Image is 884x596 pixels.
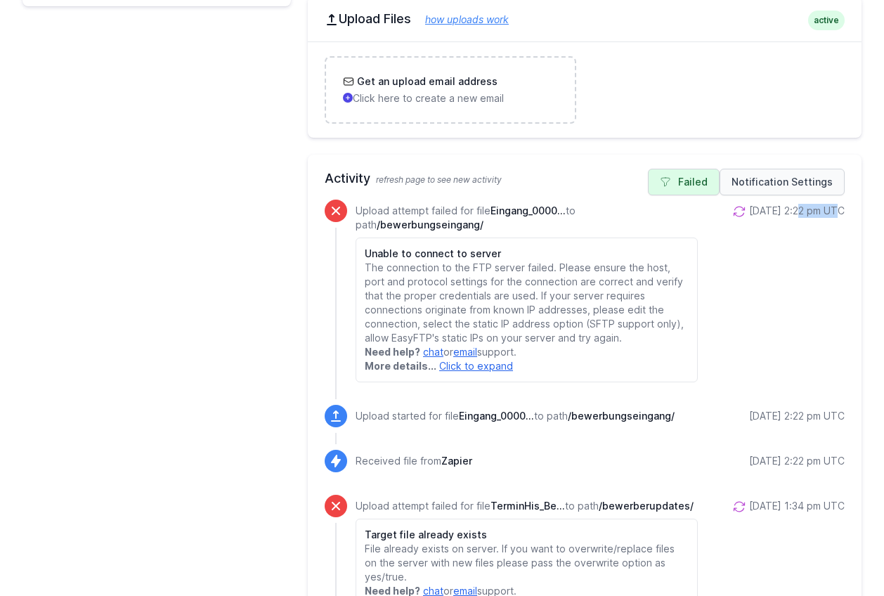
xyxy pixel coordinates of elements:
p: The connection to the FTP server failed. Please ensure the host, port and protocol settings for t... [365,261,689,345]
h6: Unable to connect to server [365,247,689,261]
a: how uploads work [411,13,509,25]
a: Notification Settings [720,169,845,195]
div: [DATE] 2:22 pm UTC [749,409,845,423]
h6: Target file already exists [365,528,689,542]
h3: Get an upload email address [354,74,498,89]
strong: More details... [365,360,436,372]
span: /bewerbungseingang/ [568,410,675,422]
h2: Upload Files [325,11,845,27]
a: Failed [648,169,720,195]
p: Click here to create a new email [343,91,558,105]
span: TerminHis_Bewerbertagscheckout_326135_0901250334PM.txt [490,500,565,512]
span: active [808,11,845,30]
p: Received file from [356,454,472,468]
span: /bewerberupdates/ [599,500,694,512]
a: Get an upload email address Click here to create a new email [326,58,575,122]
span: Eingang_0000_Folge_Zap_2022_IG44463NL29_0901250422PM.txt [459,410,534,422]
span: Zapier [441,455,472,467]
a: Click to expand [439,360,513,372]
p: or support. [365,345,689,359]
p: Upload started for file to path [356,409,675,423]
a: chat [423,346,443,358]
p: File already exists on server. If you want to overwrite/replace files on the server with new file... [365,542,689,584]
div: [DATE] 1:34 pm UTC [749,499,845,513]
span: /bewerbungseingang/ [377,219,483,231]
span: Eingang_0000_Folge_Zap_2022_IG44463NL29_0901250422PM.txt [490,205,566,216]
span: refresh page to see new activity [376,174,502,185]
a: email [453,346,477,358]
div: [DATE] 2:22 pm UTC [749,204,845,218]
p: Upload attempt failed for file to path [356,204,698,232]
h2: Activity [325,169,845,188]
strong: Need help? [365,346,420,358]
p: Upload attempt failed for file to path [356,499,698,513]
div: [DATE] 2:22 pm UTC [749,454,845,468]
iframe: Drift Widget Chat Controller [814,526,867,579]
